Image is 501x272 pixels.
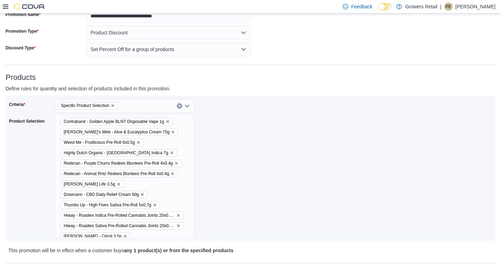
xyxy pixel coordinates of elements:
p: Growers Retail [405,2,438,11]
span: Bud Lafleur - Citroli 3.5g [61,232,130,240]
h3: Products [6,73,495,82]
button: Remove Bud Lafleur - Citroli 3.5g from selection in this group [123,234,127,238]
span: Thumbs Up - High Fives Sativa Pre-Roll 5x0.7g [61,201,160,209]
span: Carmel - Kush Life 3.5g [61,180,124,188]
button: Remove Redecan - Purple Churro Redees Bluntees Pre-Roll 4x0.4g from selection in this group [174,161,178,165]
span: Hiway - Roadies Indica Pre-Rolled Cannabis Joints 20x0.35g [61,212,184,219]
span: Specific Product Selection [58,102,118,109]
label: Product Selection [9,118,45,124]
button: Open list of options [184,103,190,109]
span: [PERSON_NAME]'s Web - Aloe & Eucalyptus Cream 75g [64,129,169,135]
span: [PERSON_NAME] Life 3.5g [64,181,115,188]
button: Remove Highly Dutch Organic - Rotterdam Indica 7g from selection in this group [170,151,174,155]
img: Cova [14,3,45,10]
span: Highly Dutch Organic - [GEOGRAPHIC_DATA] Indica 7g [64,149,168,156]
button: Remove Charlotte's Web - Aloe & Eucalyptus Cream 75g from selection in this group [171,130,175,134]
button: Remove Hiway - Roadies Sativa Pre-Rolled Cannabis Joints 20x0.35g from selection in this group [176,224,181,228]
span: Redecan - Purple Churro Redees Bluntees Pre-Roll 4x0.4g [64,160,173,167]
span: Weed Me - Fruitlicious Pre-Roll 6x0.5g [64,139,135,146]
button: Set Percent Off for a group of products [86,42,250,56]
button: Remove Dosecann - CBD Daily Relief Cream 60g from selection in this group [140,192,144,197]
span: Dosecann - CBD Daily Relief Cream 60g [64,191,139,198]
span: Charlotte's Web - Aloe & Eucalyptus Cream 75g [61,128,178,136]
span: Dark Mode [378,10,379,11]
span: PE [446,2,451,11]
p: [PERSON_NAME] [455,2,495,11]
button: Remove Redecan - Animal Rntz Redees Bluntees Pre-Roll 4x0.4g from selection in this group [170,172,175,176]
span: Thumbs Up - High Fives Sativa Pre-Roll 5x0.7g [64,201,151,208]
p: Define rules for quantity and selection of products included in this promotion. [6,84,373,93]
label: Criteria [9,102,25,107]
input: Dark Mode [378,3,393,10]
p: This promotion will be in effect when a customer buys [8,246,372,255]
span: Dosecann - CBD Daily Relief Cream 60g [61,191,148,198]
button: Remove Carmel - Kush Life 3.5g from selection in this group [117,182,121,186]
p: | [440,2,442,11]
label: Promotion Name [6,12,41,17]
span: Redecan - Purple Churro Redees Bluntees Pre-Roll 4x0.4g [61,159,182,167]
span: Feedback [351,3,372,10]
div: Penny Eliopoulos [444,2,453,11]
span: Hiway - Roadies Indica Pre-Rolled Cannabis Joints 20x0.35g [64,212,175,219]
button: Remove Thumbs Up - High Fives Sativa Pre-Roll 5x0.7g from selection in this group [153,203,157,207]
b: any 1 product(s) or from the specified products [124,248,233,253]
span: Hiway - Roadies Sativa Pre-Rolled Cannabis Joints 20x0.35g [64,222,175,229]
span: [PERSON_NAME] - Citroli 3.5g [64,233,122,240]
label: Discount Type [6,45,35,51]
span: Redecan - Animal Rntz Redees Bluntees Pre-Roll 4x0.4g [61,170,178,178]
button: Remove Weed Me - Fruitlicious Pre-Roll 6x0.5g from selection in this group [136,140,141,145]
button: Product Discount [86,26,250,40]
button: Clear input [177,103,182,109]
span: Contraband - Golden Apple BLNT Disposable Vape 1g [64,118,164,125]
button: Remove Specific Product Selection from selection in this group [111,104,115,108]
span: Weed Me - Fruitlicious Pre-Roll 6x0.5g [61,139,144,146]
span: Hiway - Roadies Sativa Pre-Rolled Cannabis Joints 20x0.35g [61,222,184,230]
span: Contraband - Golden Apple BLNT Disposable Vape 1g [61,118,173,125]
button: Remove Contraband - Golden Apple BLNT Disposable Vape 1g from selection in this group [166,119,170,124]
button: Remove Hiway - Roadies Indica Pre-Rolled Cannabis Joints 20x0.35g from selection in this group [176,213,181,217]
span: Redecan - Animal Rntz Redees Bluntees Pre-Roll 4x0.4g [64,170,169,177]
label: Promotion Type [6,28,39,34]
span: Highly Dutch Organic - Rotterdam Indica 7g [61,149,177,157]
span: Specific Product Selection [61,102,109,109]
